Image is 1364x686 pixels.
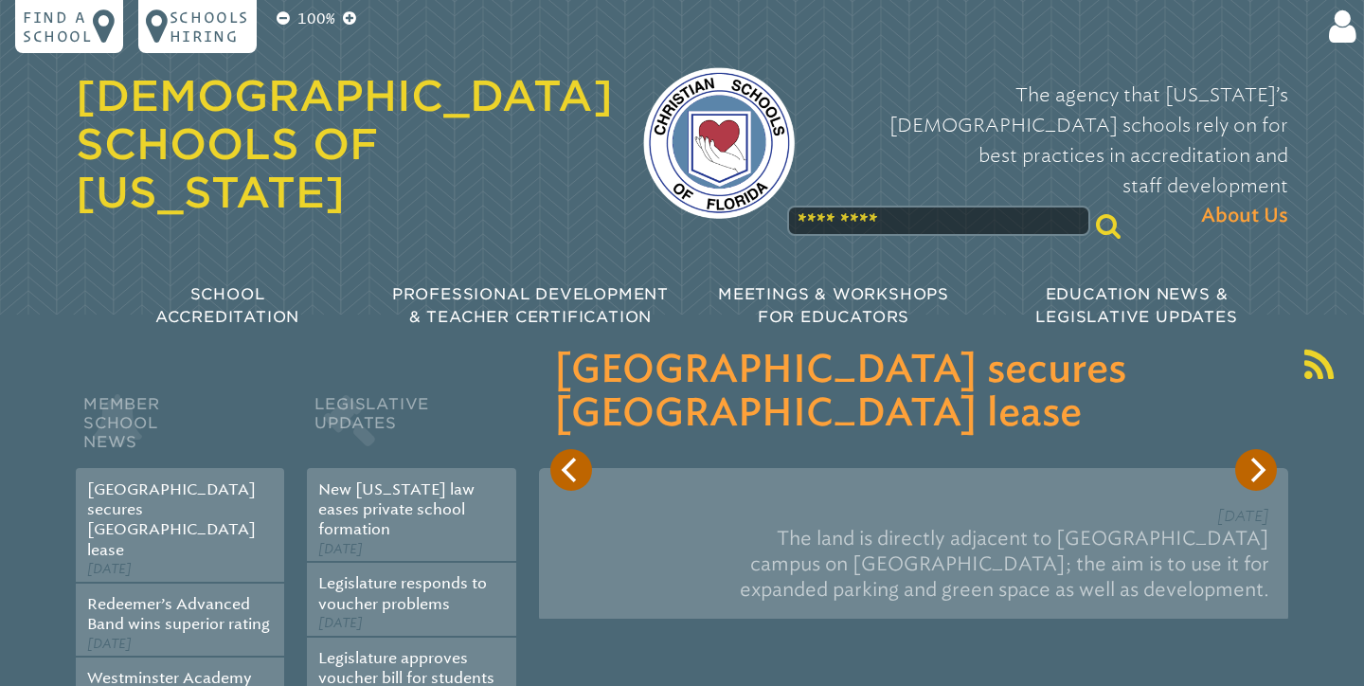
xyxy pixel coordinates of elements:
a: New [US_STATE] law eases private school formation [318,480,475,539]
span: [DATE] [87,636,132,652]
span: Education News & Legislative Updates [1035,285,1237,326]
p: The agency that [US_STATE]’s [DEMOGRAPHIC_DATA] schools rely on for best practices in accreditati... [825,80,1288,231]
span: Meetings & Workshops for Educators [718,285,949,326]
p: The land is directly adjacent to [GEOGRAPHIC_DATA] campus on [GEOGRAPHIC_DATA]; the aim is to use... [558,518,1269,609]
p: Find a school [23,8,93,45]
span: [DATE] [87,561,132,577]
span: [DATE] [1217,507,1269,525]
p: 100% [294,8,339,30]
h2: Member School News [76,390,284,468]
h2: Legislative Updates [307,390,515,468]
p: Schools Hiring [170,8,249,45]
span: Professional Development & Teacher Certification [392,285,669,326]
img: csf-logo-web-colors.png [643,67,795,219]
a: Redeemer’s Advanced Band wins superior rating [87,595,270,633]
span: About Us [1201,201,1288,231]
span: School Accreditation [155,285,299,326]
button: Next [1235,449,1277,491]
a: [GEOGRAPHIC_DATA] secures [GEOGRAPHIC_DATA] lease [87,480,256,559]
a: [DEMOGRAPHIC_DATA] Schools of [US_STATE] [76,71,613,217]
h3: [GEOGRAPHIC_DATA] secures [GEOGRAPHIC_DATA] lease [554,349,1273,436]
button: Previous [550,449,592,491]
a: Legislature responds to voucher problems [318,574,487,612]
span: [DATE] [318,541,363,557]
span: [DATE] [318,615,363,631]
